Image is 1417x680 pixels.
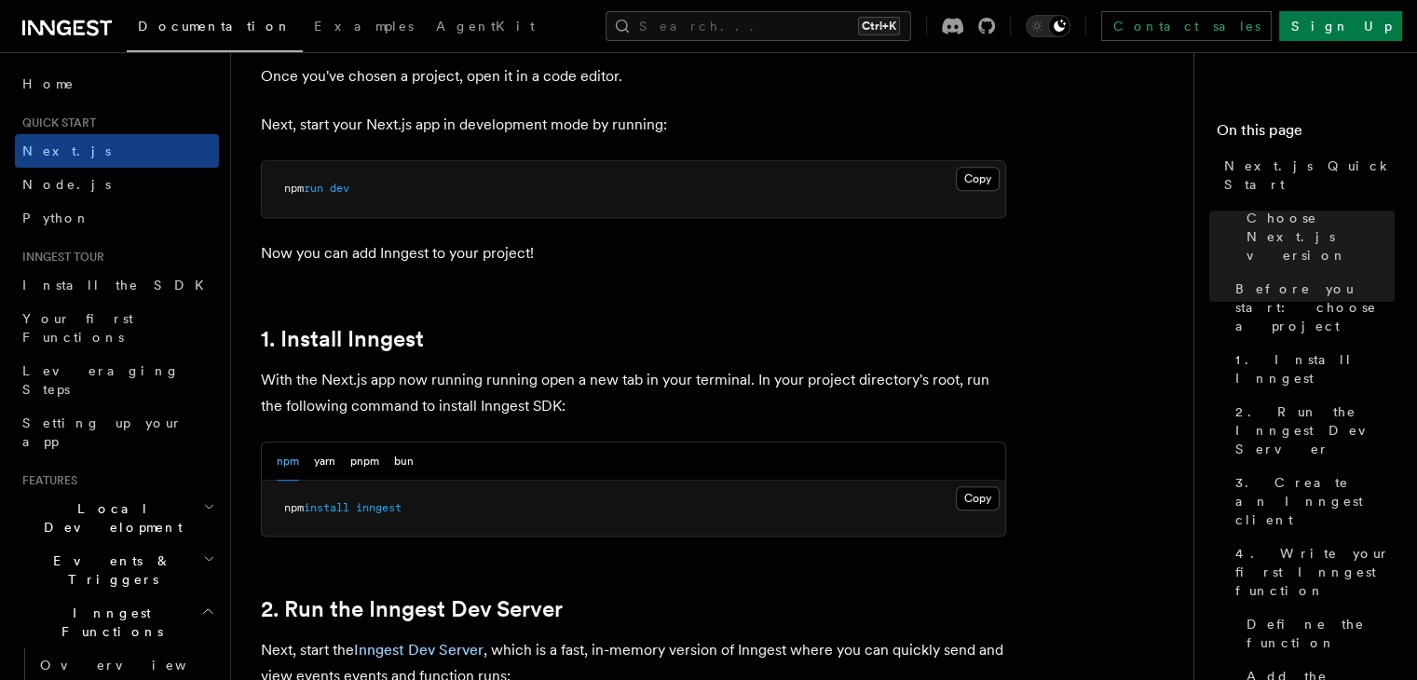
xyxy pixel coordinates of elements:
span: Examples [314,19,414,34]
span: Next.js [22,143,111,158]
a: AgentKit [425,6,546,50]
a: Home [15,67,219,101]
span: install [304,501,349,514]
p: Next, start your Next.js app in development mode by running: [261,112,1006,138]
a: Documentation [127,6,303,52]
a: 2. Run the Inngest Dev Server [1228,395,1395,466]
span: run [304,182,323,195]
span: Features [15,473,77,488]
button: yarn [314,442,335,481]
a: 1. Install Inngest [261,326,424,352]
a: 1. Install Inngest [1228,343,1395,395]
a: Contact sales [1101,11,1272,41]
span: Documentation [138,19,292,34]
a: Python [15,201,219,235]
span: Choose Next.js version [1247,209,1395,265]
span: Install the SDK [22,278,215,292]
span: AgentKit [436,19,535,34]
p: Now you can add Inngest to your project! [261,240,1006,266]
a: Install the SDK [15,268,219,302]
span: Python [22,211,90,225]
p: With the Next.js app now running running open a new tab in your terminal. In your project directo... [261,367,1006,419]
h4: On this page [1217,119,1395,149]
span: Setting up your app [22,415,183,449]
span: Define the function [1247,615,1395,652]
span: Next.js Quick Start [1224,156,1395,194]
a: Inngest Dev Server [354,641,484,659]
span: npm [284,182,304,195]
button: pnpm [350,442,379,481]
span: Events & Triggers [15,551,203,589]
span: Inngest Functions [15,604,201,641]
span: Before you start: choose a project [1235,279,1395,335]
a: Next.js Quick Start [1217,149,1395,201]
span: Home [22,75,75,93]
a: Setting up your app [15,406,219,458]
span: Local Development [15,499,203,537]
button: Search...Ctrl+K [606,11,911,41]
span: Quick start [15,116,96,130]
a: Before you start: choose a project [1228,272,1395,343]
a: Choose Next.js version [1239,201,1395,272]
span: inngest [356,501,402,514]
button: Local Development [15,492,219,544]
a: Define the function [1239,607,1395,660]
a: 2. Run the Inngest Dev Server [261,596,563,622]
button: Events & Triggers [15,544,219,596]
a: Leveraging Steps [15,354,219,406]
span: Node.js [22,177,111,192]
span: Leveraging Steps [22,363,180,397]
a: 3. Create an Inngest client [1228,466,1395,537]
kbd: Ctrl+K [858,17,900,35]
a: Sign Up [1279,11,1402,41]
a: Examples [303,6,425,50]
span: Inngest tour [15,250,104,265]
button: Copy [956,167,1000,191]
span: npm [284,501,304,514]
span: 1. Install Inngest [1235,350,1395,388]
button: Inngest Functions [15,596,219,648]
span: 4. Write your first Inngest function [1235,544,1395,600]
button: bun [394,442,414,481]
a: Your first Functions [15,302,219,354]
a: 4. Write your first Inngest function [1228,537,1395,607]
span: 2. Run the Inngest Dev Server [1235,402,1395,458]
p: Once you've chosen a project, open it in a code editor. [261,63,1006,89]
a: Node.js [15,168,219,201]
button: Copy [956,486,1000,510]
span: dev [330,182,349,195]
a: Next.js [15,134,219,168]
button: npm [277,442,299,481]
span: 3. Create an Inngest client [1235,473,1395,529]
span: Your first Functions [22,311,133,345]
button: Toggle dark mode [1026,15,1070,37]
span: Overview [40,658,232,673]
